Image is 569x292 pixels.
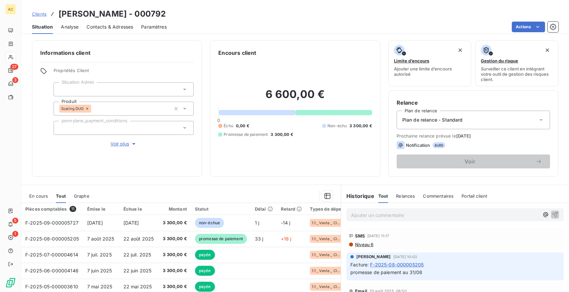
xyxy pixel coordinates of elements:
span: 27 [10,64,18,70]
span: [DATE] 11:17 [367,234,389,238]
span: +18 j [281,236,291,242]
iframe: Intercom live chat [546,269,562,285]
span: [PERSON_NAME] [356,254,391,260]
span: -14 j [281,220,290,226]
span: payée [195,266,215,276]
span: Voir [405,159,535,164]
span: Situation [32,24,53,30]
div: AC [5,4,16,15]
div: Retard [281,206,302,212]
span: Portail client [462,193,487,199]
span: Surveiller ce client en intégrant votre outil de gestion des risques client. [481,66,553,82]
span: auto [433,142,445,148]
span: 11 [70,206,76,212]
span: Limite d’encours [394,58,429,63]
a: Clients [32,11,47,17]
span: 7 août 2025 [87,236,114,242]
span: F-2025-06-000004146 [25,268,79,273]
div: Échue le [123,206,155,212]
span: 1.1 _ Vente _ Clients [312,285,341,289]
span: promesse de paiement au 31/08 [350,269,422,275]
span: Facture : [350,261,369,268]
span: 3 300,00 € [349,123,372,129]
span: Analyse [61,24,79,30]
span: [DATE] [87,220,103,226]
span: Niveau 6 [354,242,373,247]
input: Ajouter une valeur [59,86,65,92]
span: 3 300,00 € [163,251,187,258]
span: Voir plus [110,141,137,147]
span: Propriétés Client [54,68,194,77]
span: 1.1 _ Vente _ Clients [312,269,341,273]
img: Logo LeanPay [5,277,16,288]
span: 3 300,00 € [271,132,293,138]
div: Délai [255,206,273,212]
span: 22 juil. 2025 [123,252,151,257]
span: Graphe [74,193,90,199]
button: Voir plus [54,140,194,147]
span: 0,00 € [236,123,249,129]
span: 22 juin 2025 [123,268,152,273]
span: 7 juil. 2025 [87,252,112,257]
div: Pièces comptables [25,206,79,212]
span: 22 août 2025 [123,236,154,242]
span: 1.1 _ Vente _ Clients [312,237,341,241]
h6: Historique [341,192,374,200]
span: Tout [378,193,388,199]
span: 33 j [255,236,264,242]
span: Ajouter une limite d’encours autorisé [394,66,466,77]
div: Montant [163,206,187,212]
span: Promesse de paiement [224,132,268,138]
button: Limite d’encoursAjouter une limite d’encours autorisé [388,41,472,86]
div: Émise le [87,206,115,212]
span: [DATE] [123,220,139,226]
button: Voir [397,154,550,168]
span: non-échue [195,218,224,228]
span: [DATE] [456,133,471,139]
span: 7 juin 2025 [87,268,112,273]
span: 0 [217,118,220,123]
input: Ajouter une valeur [91,106,96,112]
span: 3 300,00 € [163,267,187,274]
span: 3 300,00 € [163,236,187,242]
span: Notification [406,143,430,148]
h6: Encours client [218,49,256,57]
span: Prochaine relance prévue le [397,133,550,139]
span: 1 j [255,220,259,226]
span: 5 [12,218,18,224]
h6: Relance [397,99,550,107]
h3: [PERSON_NAME] - 000792 [59,8,166,20]
span: Plan de relance - Standard [402,117,463,123]
span: F-2025-08-000005205 [370,261,424,268]
span: Relances [396,193,415,199]
span: 7 mai 2025 [87,284,112,289]
span: Non-échu [327,123,347,129]
span: Paramètres [141,24,167,30]
h6: Informations client [40,49,194,57]
span: Gestion du risque [481,58,518,63]
button: Actions [512,22,545,32]
button: Gestion du risqueSurveiller ce client en intégrant votre outil de gestion des risques client. [475,41,558,86]
span: Scaling DUO [61,107,84,111]
span: 1 [12,231,18,237]
div: Types de dépenses / revenus [310,206,373,212]
h2: 6 600,00 € [218,88,372,108]
span: Échu [224,123,233,129]
span: F-2025-05-000003610 [25,284,78,289]
span: Tout [56,193,66,199]
span: En cours [29,193,48,199]
span: [DATE] 10:03 [393,255,417,259]
span: F-2025-07-000004614 [25,252,78,257]
div: Statut [195,206,247,212]
span: payée [195,250,215,260]
span: 3 [12,77,18,83]
span: F-2025-09-000005727 [25,220,79,226]
span: 3 300,00 € [163,220,187,226]
span: 3 300,00 € [163,283,187,290]
span: Commentaires [423,193,454,199]
span: payée [195,282,215,292]
span: Contacts & Adresses [87,24,133,30]
span: 1.1 _ Vente _ Clients [312,253,341,257]
span: F-2025-08-000005205 [25,236,79,242]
